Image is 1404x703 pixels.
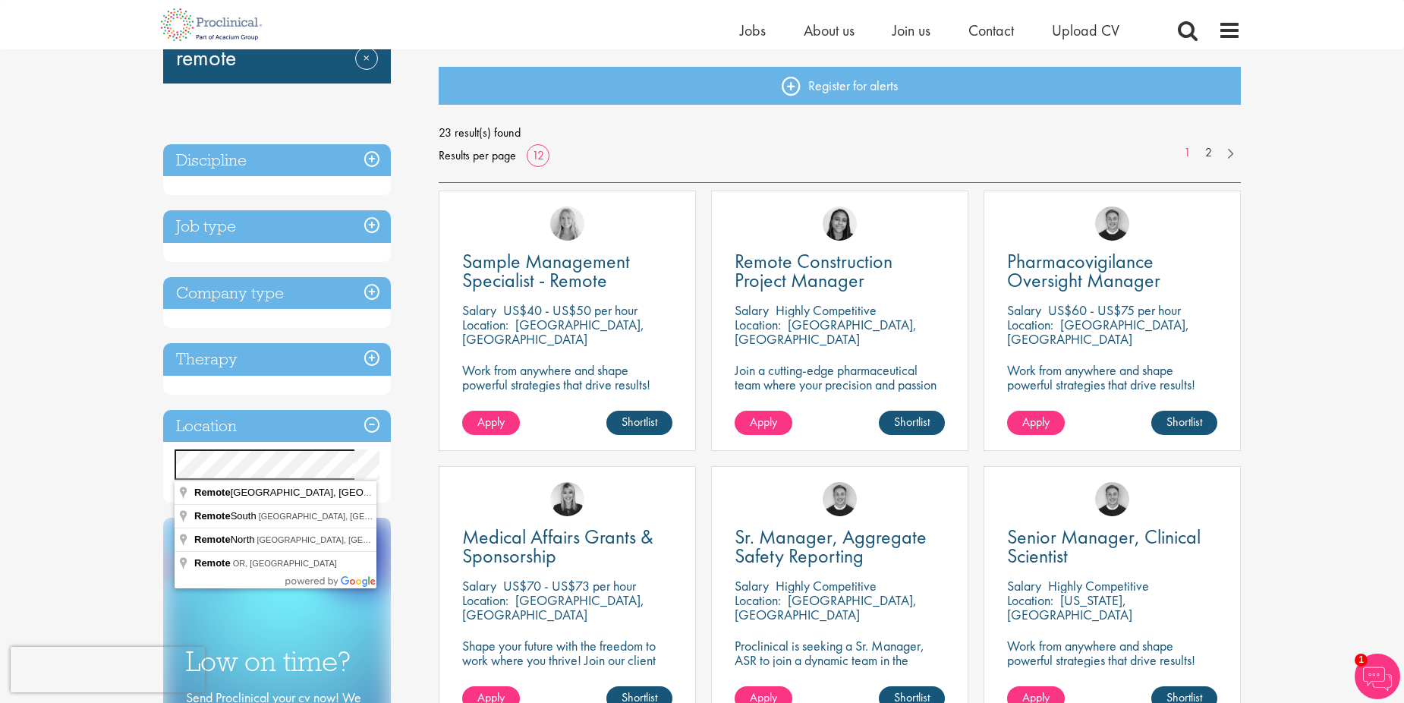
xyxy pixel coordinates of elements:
[1007,528,1217,566] a: Senior Manager, Clinical Scientist
[735,524,927,569] span: Sr. Manager, Aggregate Safety Reporting
[503,301,637,319] p: US$40 - US$50 per hour
[735,248,892,293] span: Remote Construction Project Manager
[462,301,496,319] span: Salary
[1022,414,1050,430] span: Apply
[439,144,516,167] span: Results per page
[194,534,257,545] span: North
[804,20,855,40] a: About us
[439,121,1242,144] span: 23 result(s) found
[163,18,391,84] div: remote
[186,647,368,676] h3: Low on time?
[439,67,1242,105] a: Register for alerts
[163,210,391,243] h3: Job type
[462,316,508,333] span: Location:
[1007,301,1041,319] span: Salary
[735,363,945,421] p: Join a cutting-edge pharmaceutical team where your precision and passion for quality will help sh...
[1355,654,1368,667] span: 1
[735,591,917,623] p: [GEOGRAPHIC_DATA], [GEOGRAPHIC_DATA]
[740,20,766,40] a: Jobs
[1095,482,1129,516] img: Bo Forsen
[1007,524,1201,569] span: Senior Manager, Clinical Scientist
[1048,577,1149,594] p: Highly Competitive
[194,510,231,522] span: Remote
[462,252,672,290] a: Sample Management Specialist - Remote
[823,206,857,241] img: Eloise Coly
[1198,144,1220,162] a: 2
[735,638,945,682] p: Proclinical is seeking a Sr. Manager, ASR to join a dynamic team in the oncology and pharmaceutic...
[355,47,378,91] a: Remove
[776,301,877,319] p: Highly Competitive
[1151,411,1217,435] a: Shortlist
[1355,654,1400,699] img: Chatbot
[462,316,644,348] p: [GEOGRAPHIC_DATA], [GEOGRAPHIC_DATA]
[194,510,259,522] span: South
[462,524,653,569] span: Medical Affairs Grants & Sponsorship
[462,577,496,594] span: Salary
[735,411,792,435] a: Apply
[735,301,769,319] span: Salary
[462,528,672,566] a: Medical Affairs Grants & Sponsorship
[606,411,672,435] a: Shortlist
[735,316,917,348] p: [GEOGRAPHIC_DATA], [GEOGRAPHIC_DATA]
[1007,252,1217,290] a: Pharmacovigilance Oversight Manager
[11,647,205,692] iframe: reCAPTCHA
[735,577,769,594] span: Salary
[163,343,391,376] h3: Therapy
[233,559,337,568] span: OR, [GEOGRAPHIC_DATA]
[1007,248,1160,293] span: Pharmacovigilance Oversight Manager
[968,20,1014,40] a: Contact
[462,591,644,623] p: [GEOGRAPHIC_DATA], [GEOGRAPHIC_DATA]
[776,577,877,594] p: Highly Competitive
[735,316,781,333] span: Location:
[550,482,584,516] img: Janelle Jones
[735,252,945,290] a: Remote Construction Project Manager
[1007,316,1053,333] span: Location:
[527,147,549,163] a: 12
[550,206,584,241] img: Shannon Briggs
[257,535,527,544] span: [GEOGRAPHIC_DATA], [GEOGRAPHIC_DATA], [GEOGRAPHIC_DATA]
[1007,363,1217,421] p: Work from anywhere and shape powerful strategies that drive results! Enjoy the freedom of remote ...
[1007,638,1217,696] p: Work from anywhere and shape powerful strategies that drive results! Enjoy the freedom of remote ...
[194,487,444,498] span: [GEOGRAPHIC_DATA], [GEOGRAPHIC_DATA]
[1176,144,1198,162] a: 1
[163,410,391,443] h3: Location
[194,487,231,498] span: Remote
[750,414,777,430] span: Apply
[462,411,520,435] a: Apply
[1052,20,1119,40] a: Upload CV
[477,414,505,430] span: Apply
[1007,591,1132,623] p: [US_STATE], [GEOGRAPHIC_DATA]
[1007,316,1189,348] p: [GEOGRAPHIC_DATA], [GEOGRAPHIC_DATA]
[823,482,857,516] img: Bo Forsen
[194,534,231,545] span: Remote
[163,144,391,177] h3: Discipline
[462,363,672,421] p: Work from anywhere and shape powerful strategies that drive results! Enjoy the freedom of remote ...
[1007,577,1041,594] span: Salary
[163,277,391,310] div: Company type
[879,411,945,435] a: Shortlist
[1095,206,1129,241] img: Bo Forsen
[735,528,945,566] a: Sr. Manager, Aggregate Safety Reporting
[462,638,672,696] p: Shape your future with the freedom to work where you thrive! Join our client with this fully remo...
[194,557,231,569] span: Remote
[1007,591,1053,609] span: Location:
[462,248,630,293] span: Sample Management Specialist - Remote
[462,591,508,609] span: Location:
[735,591,781,609] span: Location:
[892,20,930,40] a: Join us
[259,512,529,521] span: [GEOGRAPHIC_DATA], [GEOGRAPHIC_DATA], [GEOGRAPHIC_DATA]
